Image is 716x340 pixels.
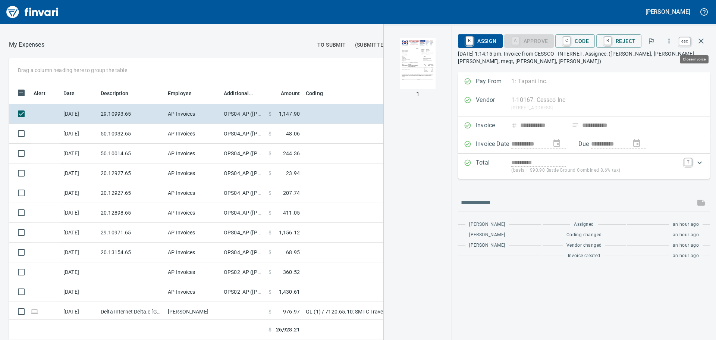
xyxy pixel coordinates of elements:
td: [DATE] [60,223,98,243]
td: 20.12927.65 [98,163,165,183]
span: 411.05 [283,209,300,216]
span: $ [268,308,271,315]
span: Description [101,89,138,98]
h5: [PERSON_NAME] [646,8,690,16]
span: 68.95 [286,249,300,256]
td: 50.10932.65 [98,124,165,144]
td: 20.13154.65 [98,243,165,262]
span: Amount [281,89,300,98]
span: Reject [602,35,635,47]
span: $ [268,189,271,197]
span: an hour ago [673,231,699,239]
span: This records your message into the invoice and notifies anyone mentioned [692,194,710,212]
span: Date [63,89,75,98]
span: Assigned [574,221,594,228]
span: 1,156.12 [279,229,300,236]
span: 360.52 [283,268,300,276]
span: Coding changed [566,231,602,239]
span: $ [268,110,271,118]
td: [DATE] [60,282,98,302]
td: AP Invoices [165,124,221,144]
a: R [604,37,611,45]
button: RReject [596,34,641,48]
span: 1,147.90 [279,110,300,118]
button: [PERSON_NAME] [644,6,692,18]
td: AP Invoices [165,243,221,262]
td: [DATE] [60,262,98,282]
td: OPS04_AP ([PERSON_NAME], [PERSON_NAME], [PERSON_NAME], [PERSON_NAME], [PERSON_NAME]) [221,223,266,243]
span: $ [268,130,271,137]
td: [DATE] [60,183,98,203]
p: Total [476,158,511,174]
span: an hour ago [673,252,699,260]
td: [DATE] [60,203,98,223]
td: AP Invoices [165,183,221,203]
span: Assign [464,35,496,47]
div: Coding Required [504,37,554,44]
span: 207.74 [283,189,300,197]
span: Employee [168,89,192,98]
span: Vendor changed [566,242,602,249]
span: Coding [306,89,333,98]
td: 29.10971.65 [98,223,165,243]
td: [DATE] [60,124,98,144]
span: Code [561,35,589,47]
a: T [684,158,692,166]
td: OPS04_AP ([PERSON_NAME], [PERSON_NAME], [PERSON_NAME], [PERSON_NAME], [PERSON_NAME]) [221,124,266,144]
td: [DATE] [60,163,98,183]
span: (Submitted) [355,40,389,50]
p: (basis + $90.90 Battle Ground Combined 8.6% tax) [511,167,680,174]
td: [DATE] [60,144,98,163]
p: Drag a column heading here to group the table [18,66,127,74]
td: AP Invoices [165,223,221,243]
td: [DATE] [60,104,98,124]
span: Invoice created [568,252,600,260]
span: 48.06 [286,130,300,137]
span: Alert [34,89,45,98]
td: OPS04_AP ([PERSON_NAME], [PERSON_NAME], [PERSON_NAME], [PERSON_NAME], [PERSON_NAME]) [221,104,266,124]
p: My Expenses [9,40,44,49]
td: AP Invoices [165,163,221,183]
td: [DATE] [60,302,98,322]
p: [DATE] 1:14:15 pm. Invoice from CESSCO - INTERNET. Assignee: ([PERSON_NAME], [PERSON_NAME], [PERS... [458,50,710,65]
button: Flag [643,33,659,49]
td: AP Invoices [165,104,221,124]
a: C [563,37,570,45]
span: Additional Reviewer [224,89,253,98]
td: OPS04_AP ([PERSON_NAME], [PERSON_NAME], [PERSON_NAME], [PERSON_NAME], [PERSON_NAME]) [221,243,266,262]
td: 20.12898.65 [98,203,165,223]
td: GL (1) / 7120.65.10: SMTC Travel [303,302,489,322]
td: OPS04_AP ([PERSON_NAME], [PERSON_NAME], [PERSON_NAME], [PERSON_NAME], [PERSON_NAME]) [221,203,266,223]
button: RAssign [458,34,502,48]
button: CCode [555,34,595,48]
span: $ [268,288,271,296]
a: esc [679,37,690,46]
span: [PERSON_NAME] [469,221,505,228]
td: OPS02_AP ([PERSON_NAME], [PERSON_NAME], [PERSON_NAME], [PERSON_NAME]) [221,282,266,302]
span: Date [63,89,85,98]
span: an hour ago [673,242,699,249]
span: Amount [271,89,300,98]
span: To Submit [317,40,346,50]
span: Coding [306,89,323,98]
span: $ [268,209,271,216]
span: $ [268,326,271,334]
span: $ [268,268,271,276]
td: OPS04_AP ([PERSON_NAME], [PERSON_NAME], [PERSON_NAME], [PERSON_NAME], [PERSON_NAME]) [221,183,266,203]
span: [PERSON_NAME] [469,231,505,239]
td: 20.12927.65 [98,183,165,203]
span: 23.94 [286,169,300,177]
span: Employee [168,89,201,98]
span: $ [268,249,271,256]
td: AP Invoices [165,282,221,302]
td: AP Invoices [165,144,221,163]
a: Finvari [4,3,60,21]
span: $ [268,229,271,236]
td: 29.10993.65 [98,104,165,124]
div: Expand [458,154,710,179]
td: AP Invoices [165,203,221,223]
span: Online transaction [31,309,38,314]
td: OPS04_AP ([PERSON_NAME], [PERSON_NAME], [PERSON_NAME], [PERSON_NAME], [PERSON_NAME]) [221,163,266,183]
span: 26,928.21 [276,326,300,334]
span: Additional Reviewer [224,89,263,98]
